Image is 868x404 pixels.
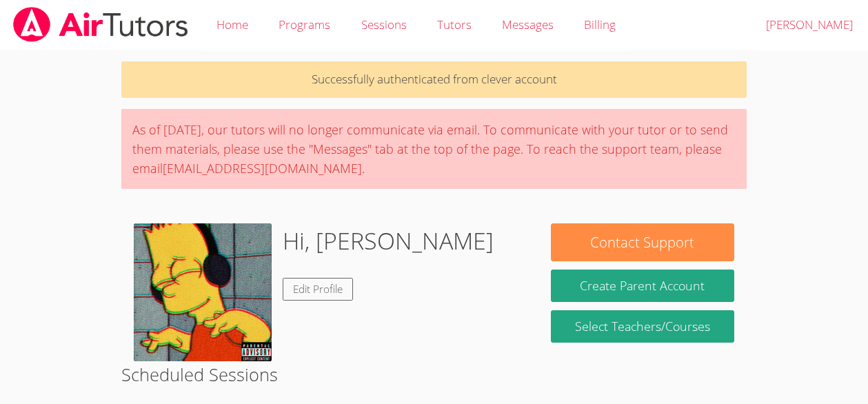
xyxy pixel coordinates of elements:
[283,278,353,301] a: Edit Profile
[551,270,734,302] button: Create Parent Account
[12,7,190,42] img: airtutors_banner-c4298cdbf04f3fff15de1276eac7730deb9818008684d7c2e4769d2f7ddbe033.png
[134,223,272,361] img: ab67616d00001e0241a05491b02cb2f0b841068f.jfif
[121,361,747,387] h2: Scheduled Sessions
[121,109,747,189] div: As of [DATE], our tutors will no longer communicate via email. To communicate with your tutor or ...
[121,61,747,98] p: Successfully authenticated from clever account
[502,17,554,32] span: Messages
[283,223,494,259] h1: Hi, [PERSON_NAME]
[551,223,734,261] button: Contact Support
[551,310,734,343] a: Select Teachers/Courses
